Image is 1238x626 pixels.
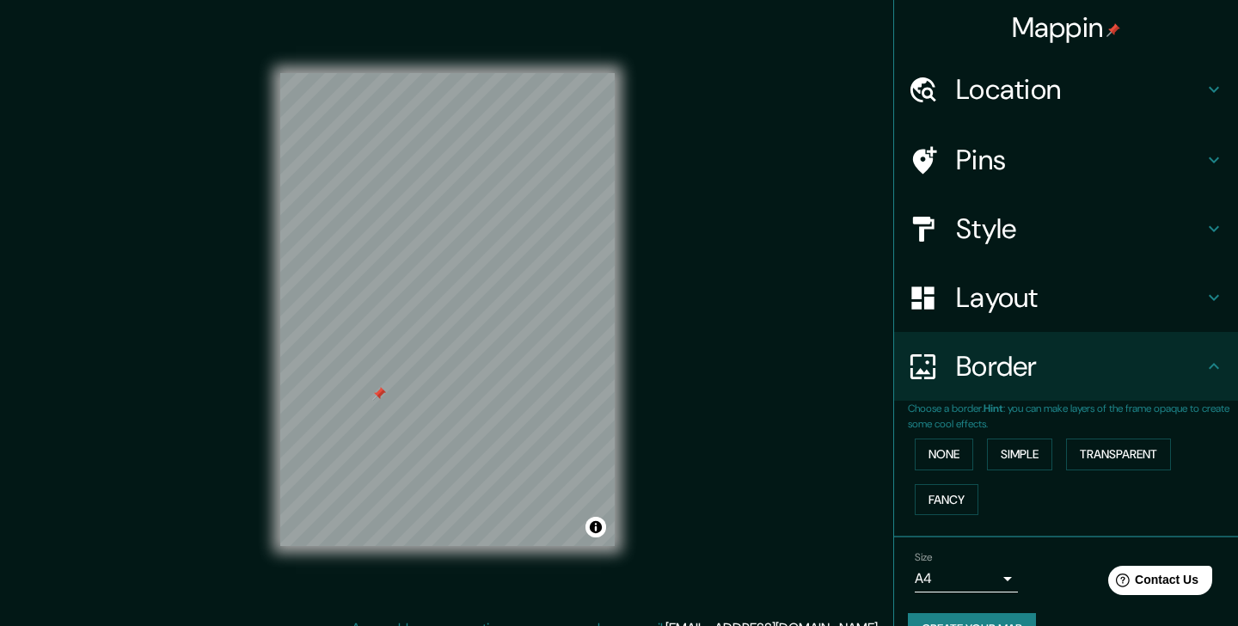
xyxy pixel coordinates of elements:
div: A4 [915,565,1018,592]
iframe: Help widget launcher [1085,559,1219,607]
div: Pins [894,126,1238,194]
div: Layout [894,263,1238,332]
h4: Layout [956,280,1204,315]
canvas: Map [280,73,615,546]
button: None [915,439,973,470]
h4: Border [956,349,1204,384]
button: Toggle attribution [585,517,606,537]
h4: Mappin [1012,10,1121,45]
h4: Style [956,212,1204,246]
button: Simple [987,439,1052,470]
button: Transparent [1066,439,1171,470]
h4: Pins [956,143,1204,177]
div: Border [894,332,1238,401]
p: Choose a border. : you can make layers of the frame opaque to create some cool effects. [908,401,1238,432]
b: Hint [984,402,1003,415]
div: Location [894,55,1238,124]
h4: Location [956,72,1204,107]
button: Fancy [915,484,978,516]
label: Size [915,550,933,565]
div: Style [894,194,1238,263]
img: pin-icon.png [1106,23,1120,37]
